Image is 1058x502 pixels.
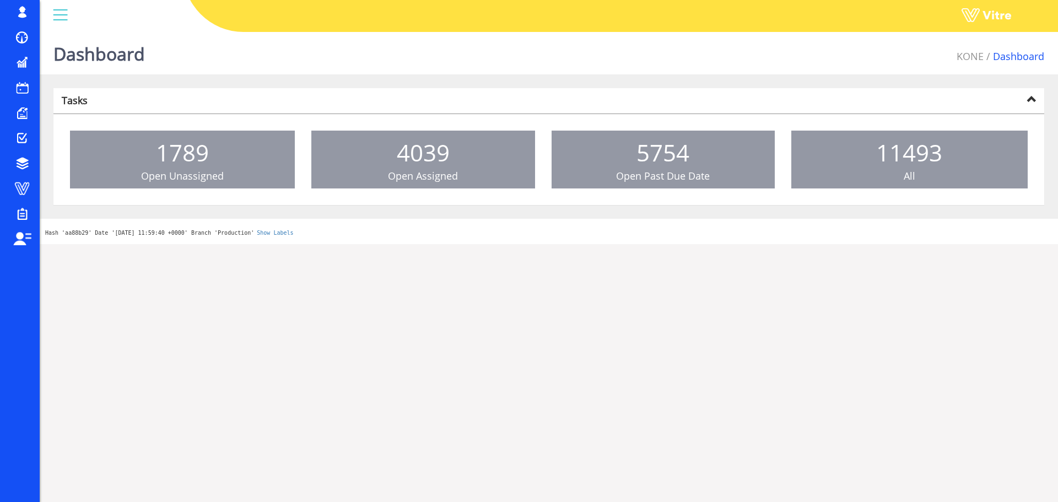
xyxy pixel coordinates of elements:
h1: Dashboard [53,28,145,74]
span: 1789 [156,137,209,168]
span: 11493 [876,137,942,168]
span: Open Unassigned [141,169,224,182]
span: Open Past Due Date [616,169,710,182]
span: Hash 'aa88b29' Date '[DATE] 11:59:40 +0000' Branch 'Production' [45,230,254,236]
span: 5754 [636,137,689,168]
a: 1789 Open Unassigned [70,131,295,189]
a: KONE [957,50,984,63]
li: Dashboard [984,50,1044,64]
a: 5754 Open Past Due Date [552,131,775,189]
span: All [904,169,915,182]
strong: Tasks [62,94,88,107]
a: 4039 Open Assigned [311,131,535,189]
span: Open Assigned [388,169,458,182]
a: 11493 All [791,131,1028,189]
a: Show Labels [257,230,293,236]
span: 4039 [397,137,450,168]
